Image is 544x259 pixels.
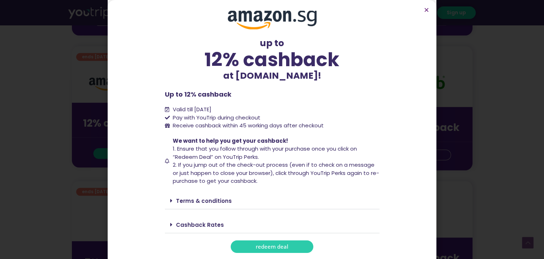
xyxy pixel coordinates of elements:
span: Receive cashback within 45 working days after checkout [171,122,324,130]
a: Terms & conditions [176,197,232,205]
p: Up to 12% cashback [165,89,379,99]
div: Terms & conditions [165,192,379,209]
div: up to at [DOMAIN_NAME]! [165,36,379,82]
span: 2. If you jump out of the check-out process (even if to check on a message or just happen to clos... [173,161,379,185]
span: We want to help you get your cashback! [173,137,288,145]
span: redeem deal [256,244,288,249]
div: 12% cashback [165,50,379,69]
span: Pay with YouTrip during checkout [171,114,260,122]
a: redeem deal [231,240,313,253]
span: 1. Ensure that you follow through with your purchase once you click on “Redeem Deal” on YouTrip P... [173,145,357,161]
a: Close [424,7,429,13]
div: Cashback Rates [165,216,379,233]
span: Valid till [DATE] [171,106,211,114]
a: Cashback Rates [176,221,224,229]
